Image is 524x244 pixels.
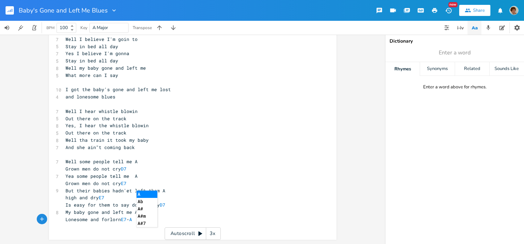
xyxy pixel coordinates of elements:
span: Enter a word [439,49,471,57]
span: and lonesome blues [65,94,115,100]
span: Well some people tell me A [65,158,138,165]
span: high and dry [65,194,104,201]
span: Yea some people tell me A [65,173,138,179]
button: Share [459,5,490,16]
div: Enter a word above for rhymes. [423,84,487,90]
span: Baby's Gone and Left Me Blues [19,7,108,14]
div: Rhymes [385,62,420,76]
span: My baby gone and left me A [65,209,138,215]
span: Well my baby gone and left me [65,65,146,71]
div: Transpose [133,26,152,30]
span: E7 [99,194,104,201]
span: D7 [121,166,126,172]
span: Out there on the track [65,130,126,136]
span: D7 [160,202,165,208]
span: Well I believe I'm goin to [65,36,138,42]
span: Yes, I hear the whistle blowin [65,122,149,129]
span: And she ain"t coming back [65,144,135,150]
span: Grown men do not cry [65,180,126,186]
div: Key [80,26,87,30]
span: Yes I believe I'm gonna [65,50,129,56]
span: Grown men do not cry [65,166,126,172]
span: I got the baby's gone and left me lost [65,86,171,93]
span: But their babies hadn'et left them A [65,188,165,194]
div: Related [455,62,489,76]
li: A#m [137,212,157,220]
span: A [129,216,132,223]
li: A# [137,205,157,212]
div: New [448,2,457,7]
span: E7 [121,180,126,186]
div: Share [473,7,485,14]
li: A#7 [137,220,157,227]
div: Autoscroll [165,227,221,240]
div: BPM [46,26,54,30]
span: Stay in bed all day [65,58,118,64]
li: Ab [137,198,157,205]
div: Sounds Like [490,62,524,76]
span: A Major [93,25,108,31]
span: Stay in bed all day [65,43,118,50]
span: Out there on the track [65,115,126,122]
div: Synonyms [420,62,454,76]
div: Dictionary [390,39,520,44]
span: Well tha train it took my baby [65,137,149,143]
span: Lonesome and forlorn - [65,216,132,223]
span: What more can I say [65,72,118,78]
button: New [442,4,455,17]
span: Is easy for them to say do not cry [65,202,165,208]
span: Well I hear whistle blowin [65,108,138,114]
img: scohenmusic [509,6,518,15]
span: E7 [121,216,126,223]
div: 3x [206,227,219,240]
li: A [137,191,157,198]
